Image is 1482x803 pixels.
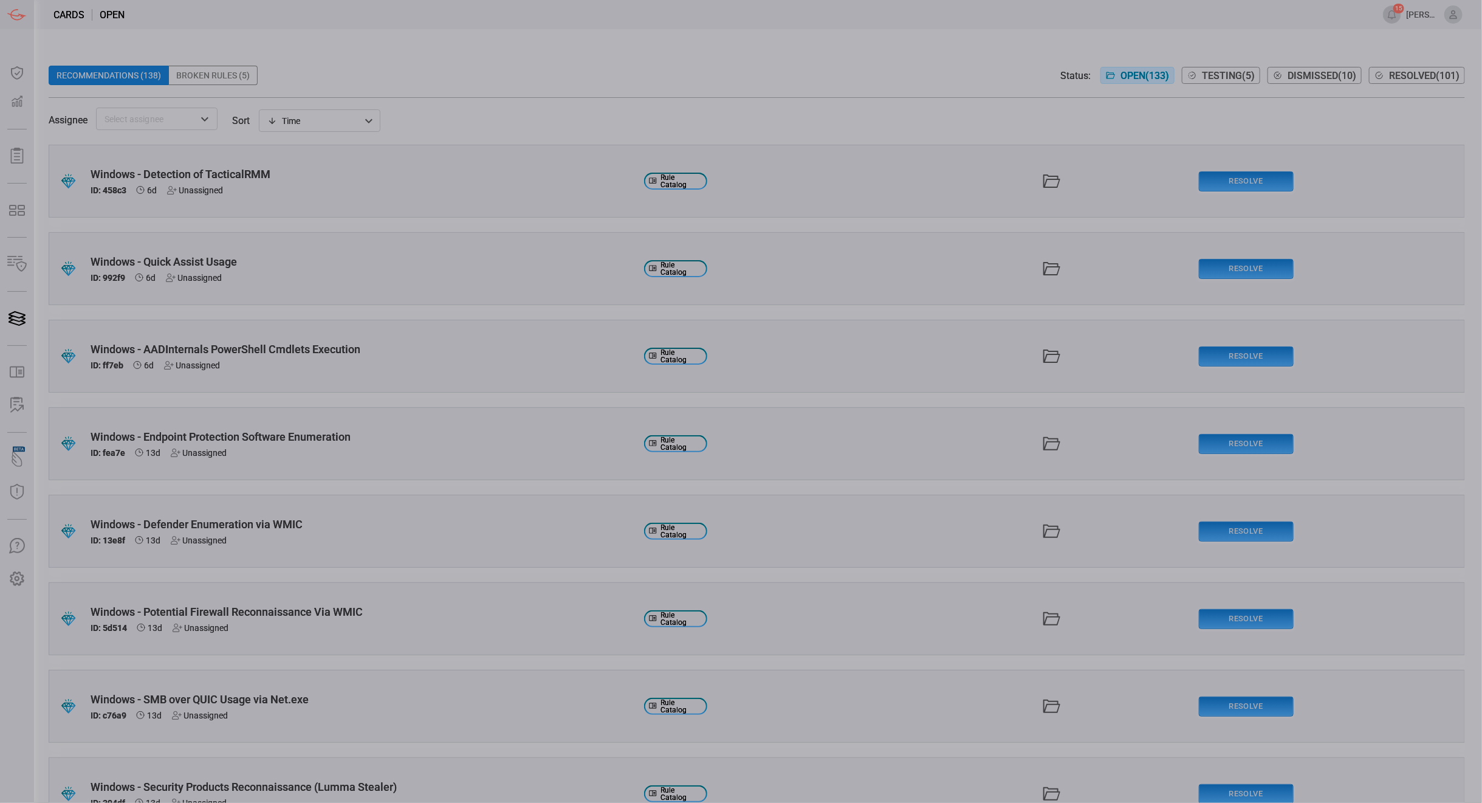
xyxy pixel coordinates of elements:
button: Cards [2,304,32,333]
h5: ID: fea7e [91,448,125,458]
div: Windows - Endpoint Protection Software Enumeration [91,430,634,443]
button: Resolve [1199,609,1294,629]
button: Resolve [1199,259,1294,279]
span: Rule Catalog [660,174,702,188]
span: Jul 29, 2025 2:17 AM [146,536,161,545]
div: Unassigned [166,273,222,283]
span: Aug 05, 2025 6:03 AM [145,360,154,370]
button: Testing(5) [1182,67,1260,84]
h5: ID: 458c3 [91,185,126,195]
div: Unassigned [164,360,221,370]
span: Status: [1060,70,1091,81]
span: Jul 29, 2025 2:17 AM [146,448,161,458]
button: Resolve [1199,697,1294,717]
span: Rule Catalog [660,699,702,714]
span: Aug 05, 2025 6:03 AM [146,273,156,283]
button: Resolve [1199,522,1294,542]
button: Resolve [1199,346,1294,367]
button: Resolved(101) [1369,67,1465,84]
span: 15 [1393,4,1404,13]
button: Ask Us A Question [2,532,32,561]
div: Unassigned [171,536,227,545]
button: Dismissed(10) [1268,67,1362,84]
button: Rule Catalog [2,358,32,387]
span: Jul 29, 2025 2:16 AM [148,711,162,720]
label: sort [232,115,250,126]
span: Resolved ( 101 ) [1389,70,1460,81]
span: Assignee [49,114,87,126]
div: Windows - Defender Enumeration via WMIC [91,518,634,531]
button: ALERT ANALYSIS [2,391,32,420]
button: Open(133) [1100,67,1175,84]
button: Threat Intelligence [2,478,32,507]
span: Aug 05, 2025 6:03 AM [148,185,157,195]
div: Unassigned [171,448,227,458]
button: Preferences [2,565,32,594]
div: Windows - Detection of TacticalRMM [91,168,634,181]
span: Rule Catalog [660,436,702,451]
input: Select assignee [100,111,194,126]
button: Detections [2,88,32,117]
div: Windows - Quick Assist Usage [91,255,634,268]
div: Windows - Security Products Reconnaissance (Lumma Stealer) [91,781,634,793]
span: Rule Catalog [660,787,702,801]
h5: ID: 992f9 [91,273,125,283]
span: Dismissed ( 10 ) [1288,70,1356,81]
span: Jul 29, 2025 2:17 AM [148,623,163,633]
button: Resolve [1199,434,1294,454]
h5: ID: 5d514 [91,623,127,633]
div: Windows - AADInternals PowerShell Cmdlets Execution [91,343,634,356]
button: Wingman [2,445,32,474]
button: Reports [2,142,32,171]
span: Rule Catalog [660,261,702,276]
h5: ID: c76a9 [91,711,126,720]
button: Inventory [2,250,32,279]
div: Windows - Potential Firewall Reconnaissance Via WMIC [91,605,634,618]
button: MITRE - Detection Posture [2,196,32,225]
span: Cards [53,9,84,21]
span: [PERSON_NAME].[PERSON_NAME] [1406,10,1439,19]
div: Unassigned [167,185,224,195]
span: Open ( 133 ) [1120,70,1169,81]
button: Dashboard [2,58,32,88]
div: Broken Rules (5) [169,66,258,85]
span: Rule Catalog [660,612,702,626]
button: Resolve [1199,171,1294,191]
div: Windows - SMB over QUIC Usage via Net.exe [91,693,634,706]
button: 15 [1383,5,1401,24]
div: Time [267,115,361,127]
span: open [100,9,125,21]
h5: ID: 13e8f [91,536,125,545]
div: Unassigned [172,711,228,720]
span: Rule Catalog [660,349,702,364]
div: Recommendations (138) [49,66,169,85]
span: Rule Catalog [660,524,702,539]
span: Testing ( 5 ) [1202,70,1255,81]
button: Open [196,111,213,128]
div: Unassigned [173,623,229,633]
h5: ID: ff7eb [91,360,123,370]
